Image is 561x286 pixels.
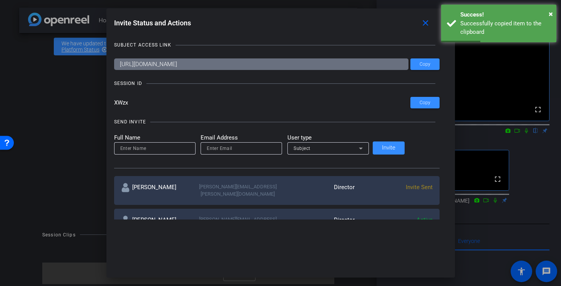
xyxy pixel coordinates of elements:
[417,216,433,223] span: Active
[294,146,310,151] span: Subject
[114,118,146,126] div: SEND INVITE
[460,10,551,19] div: Success!
[420,100,430,106] span: Copy
[277,183,355,198] div: Director
[201,133,282,142] mat-label: Email Address
[199,183,277,198] div: [PERSON_NAME][EMAIL_ADDRESS][PERSON_NAME][DOMAIN_NAME]
[277,216,355,231] div: Director
[114,80,142,87] div: SESSION ID
[287,133,369,142] mat-label: User type
[114,133,196,142] mat-label: Full Name
[460,19,551,37] div: Successfully copied item to the clipboard
[121,216,199,231] div: [PERSON_NAME]
[114,118,440,126] openreel-title-line: SEND INVITE
[421,18,430,28] mat-icon: close
[410,58,440,70] button: Copy
[120,144,189,153] input: Enter Name
[549,8,553,20] button: Close
[199,216,277,231] div: [PERSON_NAME][EMAIL_ADDRESS][DOMAIN_NAME]
[121,183,199,198] div: [PERSON_NAME]
[114,41,440,49] openreel-title-line: SUBJECT ACCESS LINK
[410,97,440,108] button: Copy
[114,41,171,49] div: SUBJECT ACCESS LINK
[114,16,440,30] div: Invite Status and Actions
[549,9,553,18] span: ×
[207,144,276,153] input: Enter Email
[114,80,440,87] openreel-title-line: SESSION ID
[420,62,430,67] span: Copy
[406,184,433,191] span: Invite Sent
